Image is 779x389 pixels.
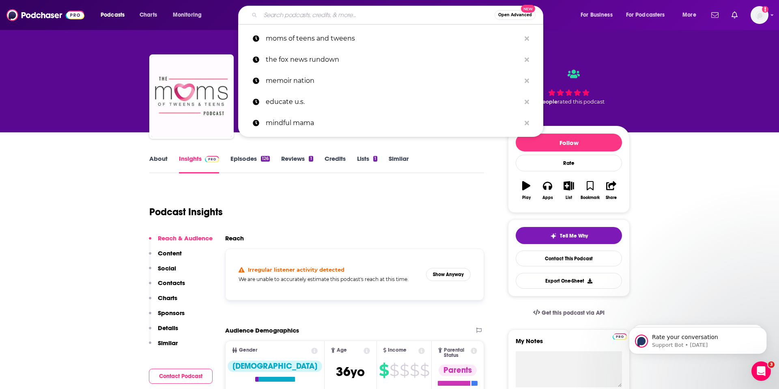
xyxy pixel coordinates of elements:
[626,9,665,21] span: For Podcasters
[516,273,622,289] button: Export One-Sheet
[768,361,775,368] span: 3
[149,279,185,294] button: Contacts
[266,112,521,134] p: mindful mama
[158,249,182,257] p: Content
[266,28,521,49] p: moms of teens and tweens
[205,156,219,162] img: Podchaser Pro
[537,176,558,205] button: Apps
[420,364,429,377] span: $
[560,233,588,239] span: Tell Me Why
[230,155,270,173] a: Episodes126
[527,303,611,323] a: Get this podcast via API
[337,348,347,353] span: Age
[239,348,257,353] span: Gender
[6,7,84,23] img: Podchaser - Follow, Share and Rate Podcasts
[508,62,630,112] div: 2 peoplerated this podcast
[516,337,622,351] label: My Notes
[751,361,771,381] iframe: Intercom live chat
[238,49,543,70] a: the fox news rundown
[617,310,779,367] iframe: Intercom notifications message
[516,227,622,244] button: tell me why sparkleTell Me Why
[158,294,177,302] p: Charts
[542,195,553,200] div: Apps
[149,234,213,249] button: Reach & Audience
[325,155,346,173] a: Credits
[149,264,176,279] button: Social
[140,9,157,21] span: Charts
[151,56,232,137] a: Moms of Tweens and Teens
[751,6,768,24] span: Logged in as ldigiovine
[149,339,178,354] button: Similar
[550,233,557,239] img: tell me why sparkle
[389,155,409,173] a: Similar
[228,361,322,372] div: [DEMOGRAPHIC_DATA]
[238,112,543,134] a: mindful mama
[281,155,313,173] a: Reviews1
[558,176,579,205] button: List
[158,234,213,242] p: Reach & Audience
[708,8,722,22] a: Show notifications dropdown
[557,99,605,105] span: rated this podcast
[101,9,125,21] span: Podcasts
[158,279,185,287] p: Contacts
[173,9,202,21] span: Monitoring
[566,195,572,200] div: List
[225,326,299,334] h2: Audience Demographics
[261,156,270,162] div: 126
[238,70,543,91] a: memoir nation
[158,339,178,347] p: Similar
[248,266,344,273] h4: Irregular listener activity detected
[149,206,223,218] h1: Podcast Insights
[751,6,768,24] img: User Profile
[389,364,399,377] span: $
[158,309,185,317] p: Sponsors
[606,195,617,200] div: Share
[158,264,176,272] p: Social
[95,9,135,22] button: open menu
[581,9,613,21] span: For Business
[149,294,177,309] button: Charts
[621,9,677,22] button: open menu
[266,70,521,91] p: memoir nation
[682,9,696,21] span: More
[613,332,627,340] a: Pro website
[266,91,521,112] p: educate u.s.
[400,364,409,377] span: $
[495,10,536,20] button: Open AdvancedNew
[444,348,469,358] span: Parental Status
[225,234,244,242] h2: Reach
[439,365,477,376] div: Parents
[534,99,557,105] span: 2 people
[516,176,537,205] button: Play
[357,155,377,173] a: Lists1
[158,324,178,332] p: Details
[388,348,407,353] span: Income
[379,364,389,377] span: $
[751,6,768,24] button: Show profile menu
[522,195,531,200] div: Play
[149,309,185,324] button: Sponsors
[149,369,213,384] button: Contact Podcast
[426,268,471,281] button: Show Anyway
[134,9,162,22] a: Charts
[579,176,600,205] button: Bookmark
[238,91,543,112] a: educate u.s.
[762,6,768,13] svg: Add a profile image
[516,251,622,266] a: Contact This Podcast
[179,155,219,173] a: InsightsPodchaser Pro
[149,249,182,264] button: Content
[309,156,313,162] div: 1
[728,8,741,22] a: Show notifications dropdown
[239,276,420,282] h5: We are unable to accurately estimate this podcast's reach at this time.
[246,6,551,24] div: Search podcasts, credits, & more...
[373,156,377,162] div: 1
[677,9,706,22] button: open menu
[581,195,600,200] div: Bookmark
[613,333,627,340] img: Podchaser Pro
[542,309,605,316] span: Get this podcast via API
[521,5,536,13] span: New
